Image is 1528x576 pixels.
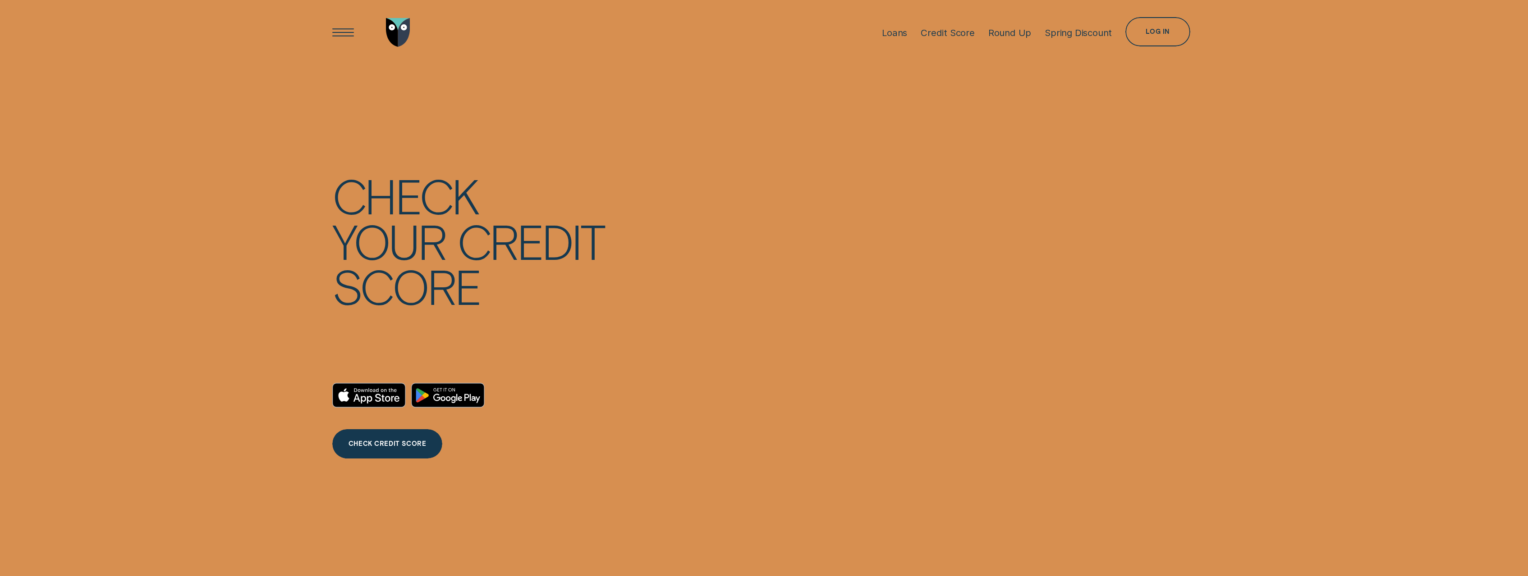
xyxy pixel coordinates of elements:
a: Android App on Google Play [411,383,485,408]
div: Spring Discount [1045,27,1112,38]
button: Open Menu [329,18,358,47]
div: Loans [882,27,907,38]
img: Wisr [386,18,410,47]
button: Log in [1125,17,1190,46]
a: CHECK CREDIT SCORE [332,429,442,458]
h4: Check your credit score [332,172,604,308]
div: Credit Score [921,27,975,38]
a: Download on the App Store [332,383,406,408]
div: Round Up [988,27,1031,38]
